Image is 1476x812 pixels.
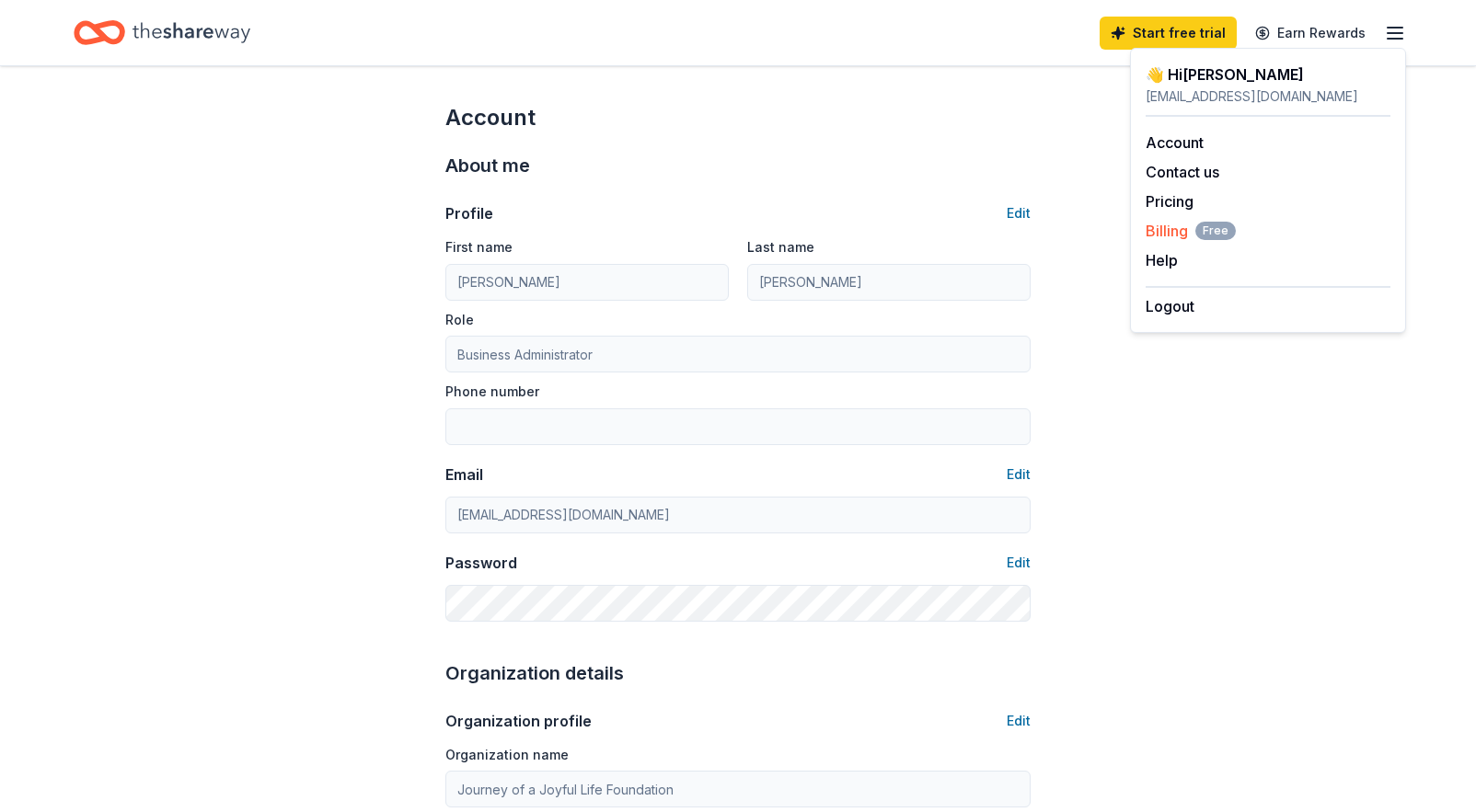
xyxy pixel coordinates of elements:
a: Start free trial [1100,17,1237,50]
div: Account [445,103,1031,132]
a: Pricing [1146,192,1193,211]
a: Home [74,11,250,54]
button: BillingFree [1146,220,1236,242]
label: First name [445,238,513,257]
button: Help [1146,249,1178,271]
div: Organization profile [445,710,592,732]
button: Logout [1146,295,1194,317]
div: 👋 Hi [PERSON_NAME] [1146,63,1390,86]
div: Organization details [445,658,1031,688]
span: Free [1195,222,1236,240]
div: Email [445,463,483,486]
button: Contact us [1146,161,1219,183]
a: Earn Rewards [1244,17,1377,50]
span: Billing [1146,220,1236,242]
label: Organization name [445,746,569,764]
label: Last name [747,238,814,257]
div: Password [445,552,517,574]
a: Account [1146,133,1204,152]
div: [EMAIL_ADDRESS][DOMAIN_NAME] [1146,86,1390,108]
div: About me [445,151,1031,180]
button: Edit [1007,552,1031,574]
button: Edit [1007,710,1031,732]
div: Profile [445,202,493,224]
label: Phone number [445,383,539,401]
label: Role [445,311,474,329]
button: Edit [1007,463,1031,486]
button: Edit [1007,202,1031,224]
